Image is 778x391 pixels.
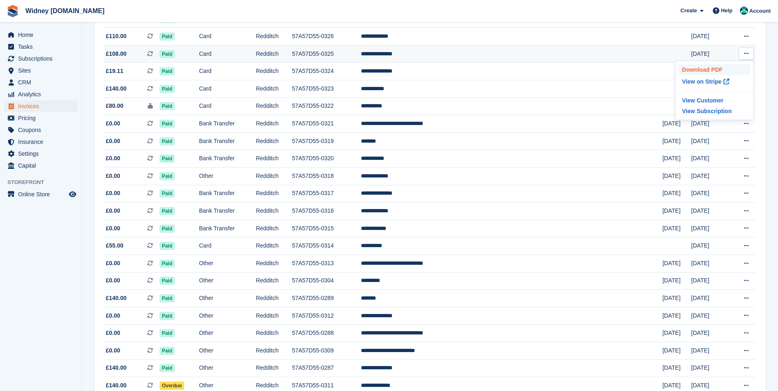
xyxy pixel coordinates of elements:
span: Help [721,7,732,15]
span: Paid [160,364,175,372]
td: [DATE] [691,255,728,273]
span: £0.00 [106,224,120,233]
span: Paid [160,329,175,337]
td: [DATE] [691,290,728,307]
td: Bank Transfer [199,115,256,133]
td: [DATE] [662,342,691,359]
td: Redditch [256,255,292,273]
td: Bank Transfer [199,202,256,220]
td: Card [199,237,256,255]
a: View Subscription [679,106,750,116]
td: [DATE] [691,185,728,202]
span: Storefront [7,178,82,186]
td: [DATE] [691,115,728,133]
td: [DATE] [691,168,728,185]
td: [DATE] [662,115,691,133]
td: Bank Transfer [199,220,256,237]
span: £0.00 [106,311,120,320]
span: Online Store [18,189,67,200]
span: Insurance [18,136,67,148]
a: View on Stripe [679,75,750,88]
td: Other [199,359,256,377]
td: [DATE] [691,342,728,359]
td: 57A57D55-0319 [292,132,361,150]
span: Settings [18,148,67,159]
td: [DATE] [662,132,691,150]
span: Overdue [160,382,185,390]
td: Bank Transfer [199,150,256,168]
span: Paid [160,242,175,250]
td: Redditch [256,185,292,202]
span: Coupons [18,124,67,136]
span: Paid [160,259,175,268]
td: Redditch [256,28,292,45]
td: Redditch [256,80,292,98]
td: Other [199,255,256,273]
td: [DATE] [662,255,691,273]
span: £0.00 [106,329,120,337]
td: Redditch [256,168,292,185]
span: £0.00 [106,207,120,215]
td: [DATE] [691,237,728,255]
span: £0.00 [106,346,120,355]
td: Other [199,272,256,290]
td: [DATE] [691,202,728,220]
a: menu [4,41,78,52]
span: Paid [160,67,175,75]
td: [DATE] [662,150,691,168]
td: [DATE] [662,202,691,220]
span: Paid [160,32,175,41]
td: [DATE] [662,325,691,342]
td: Bank Transfer [199,185,256,202]
td: Redditch [256,45,292,63]
td: Card [199,28,256,45]
span: Account [749,7,771,15]
span: £0.00 [106,189,120,198]
a: menu [4,89,78,100]
span: Paid [160,120,175,128]
span: £0.00 [106,172,120,180]
span: £19.11 [106,67,123,75]
a: View Customer [679,95,750,106]
td: Redditch [256,63,292,80]
td: [DATE] [691,45,728,63]
a: menu [4,65,78,76]
img: Emma [740,7,748,15]
td: Other [199,307,256,325]
span: Paid [160,50,175,58]
a: Widney [DOMAIN_NAME] [22,4,108,18]
td: Redditch [256,132,292,150]
td: Redditch [256,290,292,307]
span: Paid [160,172,175,180]
td: 57A57D55-0304 [292,272,361,290]
td: Redditch [256,98,292,115]
td: Other [199,290,256,307]
span: Paid [160,207,175,215]
td: [DATE] [691,307,728,325]
span: £140.00 [106,364,127,372]
td: Redditch [256,115,292,133]
span: Home [18,29,67,41]
span: CRM [18,77,67,88]
td: [DATE] [691,325,728,342]
td: Other [199,325,256,342]
span: Pricing [18,112,67,124]
td: [DATE] [662,185,691,202]
td: Redditch [256,272,292,290]
a: menu [4,112,78,124]
td: [DATE] [662,220,691,237]
span: Paid [160,155,175,163]
td: 57A57D55-0287 [292,359,361,377]
span: Paid [160,102,175,110]
a: menu [4,77,78,88]
td: [DATE] [691,132,728,150]
td: 57A57D55-0321 [292,115,361,133]
td: Card [199,63,256,80]
span: £0.00 [106,276,120,285]
p: Download PDF [679,64,750,75]
span: Paid [160,277,175,285]
span: Paid [160,347,175,355]
td: Redditch [256,220,292,237]
td: 57A57D55-0289 [292,290,361,307]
